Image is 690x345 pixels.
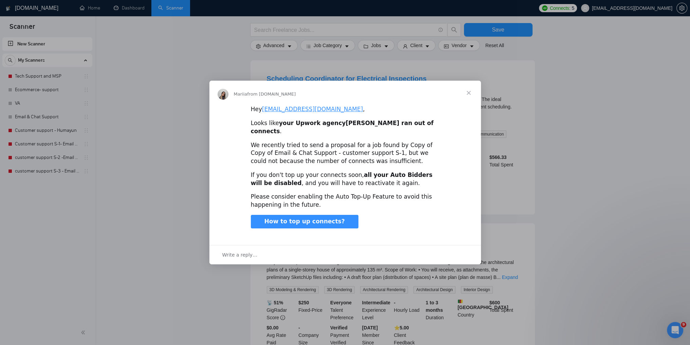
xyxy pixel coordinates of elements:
span: How to top up connects? [264,218,345,225]
div: If you don't top up your connects soon, , and you will have to reactivate it again. [251,171,440,187]
span: Mariia [234,92,247,97]
a: How to top up connects? [251,215,358,228]
div: Hey , [251,105,440,114]
div: Please consider enabling the Auto Top-Up Feature to avoid this happening in the future. [251,193,440,209]
div: Open conversation and reply [209,245,481,264]
a: [EMAIL_ADDRESS][DOMAIN_NAME] [262,106,363,113]
b: your Auto Bidders will be disabled [251,171,432,186]
b: your Upwork agency [279,120,346,126]
span: from [DOMAIN_NAME] [247,92,296,97]
b: all [364,171,372,178]
div: We recently tried to send a proposal for a job found by Copy of Copy of Email & Chat Support - cu... [251,141,440,165]
div: Looks like . [251,119,440,136]
img: Profile image for Mariia [218,89,228,100]
span: Write a reply… [222,250,258,259]
b: [PERSON_NAME] ran out of connects [251,120,434,135]
span: Close [456,81,481,105]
